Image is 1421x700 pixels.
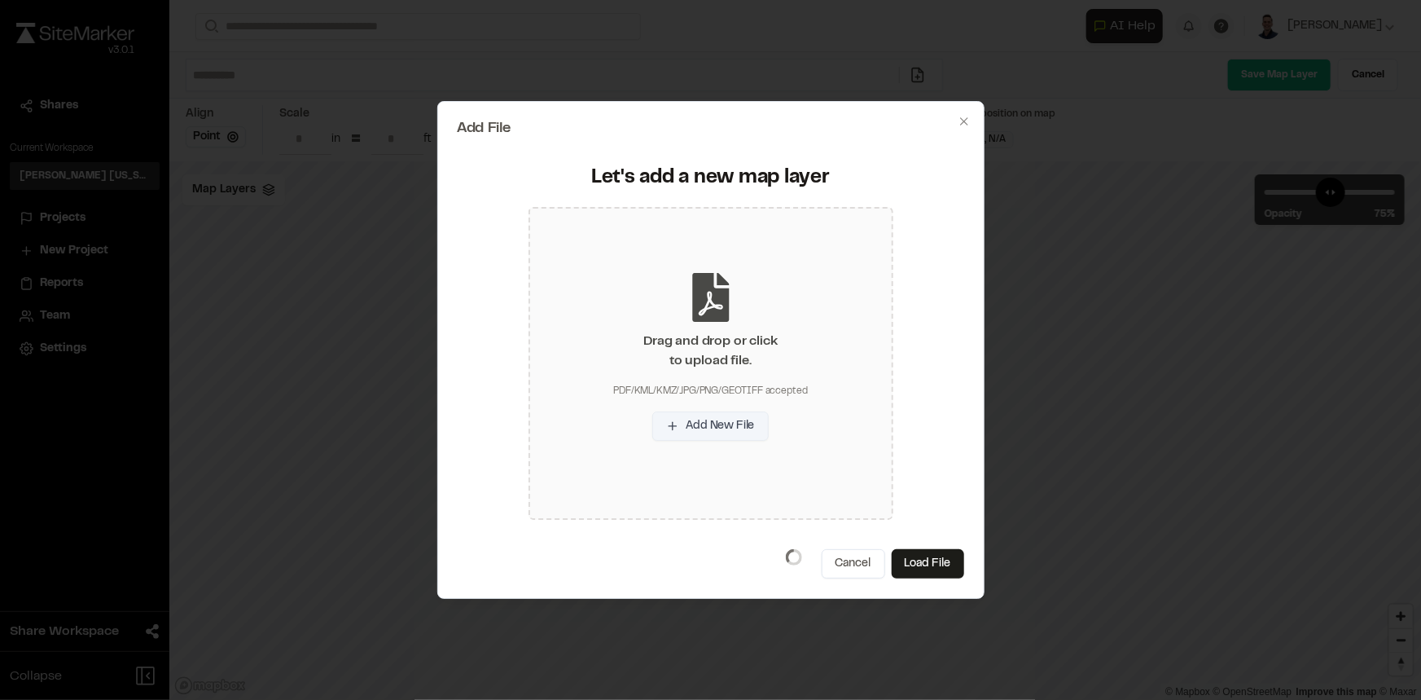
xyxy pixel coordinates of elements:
[458,121,964,136] h2: Add File
[613,384,807,398] div: PDF/KML/KMZ/JPG/PNG/GEOTIFF accepted
[822,549,885,579] button: Cancel
[892,549,964,579] button: Load File
[467,165,954,192] div: Let's add a new map layer
[528,207,893,520] div: Drag and drop or clickto upload file.PDF/KML/KMZ/JPG/PNG/GEOTIFF acceptedAdd New File
[643,332,777,371] div: Drag and drop or click to upload file.
[652,412,768,441] button: Add New File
